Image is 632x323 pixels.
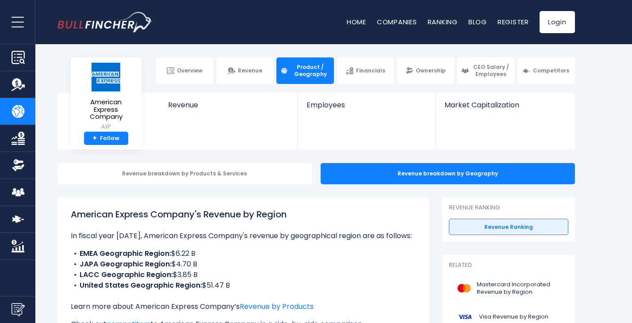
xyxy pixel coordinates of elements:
[428,17,458,27] a: Ranking
[77,62,135,132] a: American Express Company AXP
[78,123,134,131] small: AXP
[377,17,417,27] a: Companies
[71,231,416,241] p: In fiscal year [DATE], American Express Company's revenue by geographical region are as follows:
[168,101,289,109] span: Revenue
[449,204,568,212] p: Revenue Ranking
[291,64,329,77] span: Product / Geography
[533,67,569,74] span: Competitors
[71,259,416,270] li: $4.70 B
[298,93,435,124] a: Employees
[356,67,385,74] span: Financials
[477,281,563,296] span: Mastercard Incorporated Revenue by Region
[337,57,394,84] a: Financials
[71,301,416,312] p: Learn more about American Express Company’s
[57,12,153,32] img: bullfincher logo
[92,134,97,142] strong: +
[321,163,575,184] div: Revenue breakdown by Geography
[498,17,529,27] a: Register
[159,93,298,124] a: Revenue
[57,12,153,32] a: Go to homepage
[436,93,574,124] a: Market Capitalization
[540,11,575,33] a: Login
[216,57,273,84] a: Revenue
[177,67,203,74] span: Overview
[80,280,202,290] b: United States Geographic Region:
[449,276,568,300] a: Mastercard Incorporated Revenue by Region
[71,208,416,221] h1: American Express Company's Revenue by Region
[240,301,314,312] a: Revenue by Products
[306,101,426,109] span: Employees
[444,101,565,109] span: Market Capitalization
[156,57,213,84] a: Overview
[347,17,366,27] a: Home
[57,163,312,184] div: Revenue breakdown by Products & Services
[80,259,172,269] b: JAPA Geographic Region:
[276,57,333,84] a: Product / Geography
[449,262,568,269] p: Related
[454,278,474,298] img: MA logo
[84,132,128,145] a: +Follow
[71,270,416,280] li: $3.85 B
[11,159,25,172] img: Ownership
[479,313,548,321] span: Visa Revenue by Region
[397,57,454,84] a: Ownership
[416,67,446,74] span: Ownership
[517,57,575,84] a: Competitors
[80,248,171,258] b: EMEA Geographic Region:
[449,219,568,236] a: Revenue Ranking
[468,17,487,27] a: Blog
[71,280,416,291] li: $51.47 B
[238,67,262,74] span: Revenue
[457,57,514,84] a: CEO Salary / Employees
[471,64,510,77] span: CEO Salary / Employees
[78,99,134,121] span: American Express Company
[80,270,173,280] b: LACC Geographic Region:
[71,248,416,259] li: $6.22 B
